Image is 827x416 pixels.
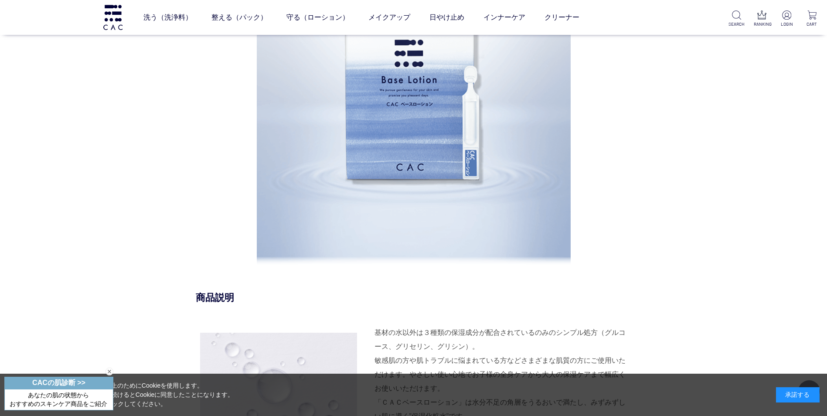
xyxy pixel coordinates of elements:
p: RANKING [754,21,770,27]
div: 承諾する [776,387,820,402]
a: 洗う（洗浄料） [143,5,192,30]
a: メイクアップ [368,5,410,30]
p: LOGIN [779,21,795,27]
a: 日やけ止め [429,5,464,30]
a: SEARCH [728,10,745,27]
div: 商品説明 [196,291,632,304]
div: 当サイトでは、お客様へのサービス向上のためにCookieを使用します。 「承諾する」をクリックするか閲覧を続けるとCookieに同意したことになります。 詳細はこちらの をクリックしてください。 [7,381,234,409]
a: 守る（ローション） [286,5,349,30]
a: インナーケア [483,5,525,30]
a: LOGIN [779,10,795,27]
div: 基材の水以外は３種類の保湿成分が配合されているのみのシンプル処方（グルコース、グリセリン、グリシン）。 敏感肌の方や肌トラブルに悩まれている方などさまざまな肌質の方にご使用いただけます。やさしい... [374,326,632,396]
a: CART [804,10,820,27]
a: 整える（パック） [211,5,267,30]
img: logo [102,5,124,30]
p: SEARCH [728,21,745,27]
p: CART [804,21,820,27]
a: クリーナー [545,5,579,30]
a: RANKING [754,10,770,27]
